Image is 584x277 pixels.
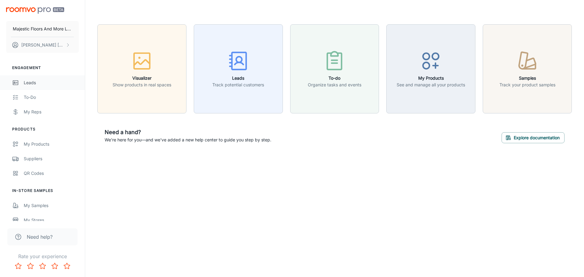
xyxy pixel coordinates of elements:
[386,65,475,71] a: My ProductsSee and manage all your products
[194,24,283,113] button: LeadsTrack potential customers
[386,24,475,113] button: My ProductsSee and manage all your products
[97,24,186,113] button: VisualizerShow products in real spaces
[6,7,64,14] img: Roomvo PRO Beta
[6,37,79,53] button: [PERSON_NAME] [PERSON_NAME]
[13,26,72,32] p: Majestic Floors And More LLC
[499,75,555,81] h6: Samples
[105,137,271,143] p: We're here for you—and we've added a new help center to guide you step by step.
[6,21,79,37] button: Majestic Floors And More LLC
[290,65,379,71] a: To-doOrganize tasks and events
[113,81,171,88] p: Show products in real spaces
[483,65,572,71] a: SamplesTrack your product samples
[499,81,555,88] p: Track your product samples
[24,109,79,115] div: My Reps
[308,75,361,81] h6: To-do
[397,81,465,88] p: See and manage all your products
[194,65,283,71] a: LeadsTrack potential customers
[24,79,79,86] div: Leads
[21,42,64,48] p: [PERSON_NAME] [PERSON_NAME]
[502,134,565,140] a: Explore documentation
[290,24,379,113] button: To-doOrganize tasks and events
[24,94,79,101] div: To-do
[24,141,79,147] div: My Products
[397,75,465,81] h6: My Products
[212,75,264,81] h6: Leads
[113,75,171,81] h6: Visualizer
[105,128,271,137] h6: Need a hand?
[502,132,565,143] button: Explore documentation
[24,170,79,177] div: QR Codes
[212,81,264,88] p: Track potential customers
[483,24,572,113] button: SamplesTrack your product samples
[308,81,361,88] p: Organize tasks and events
[24,155,79,162] div: Suppliers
